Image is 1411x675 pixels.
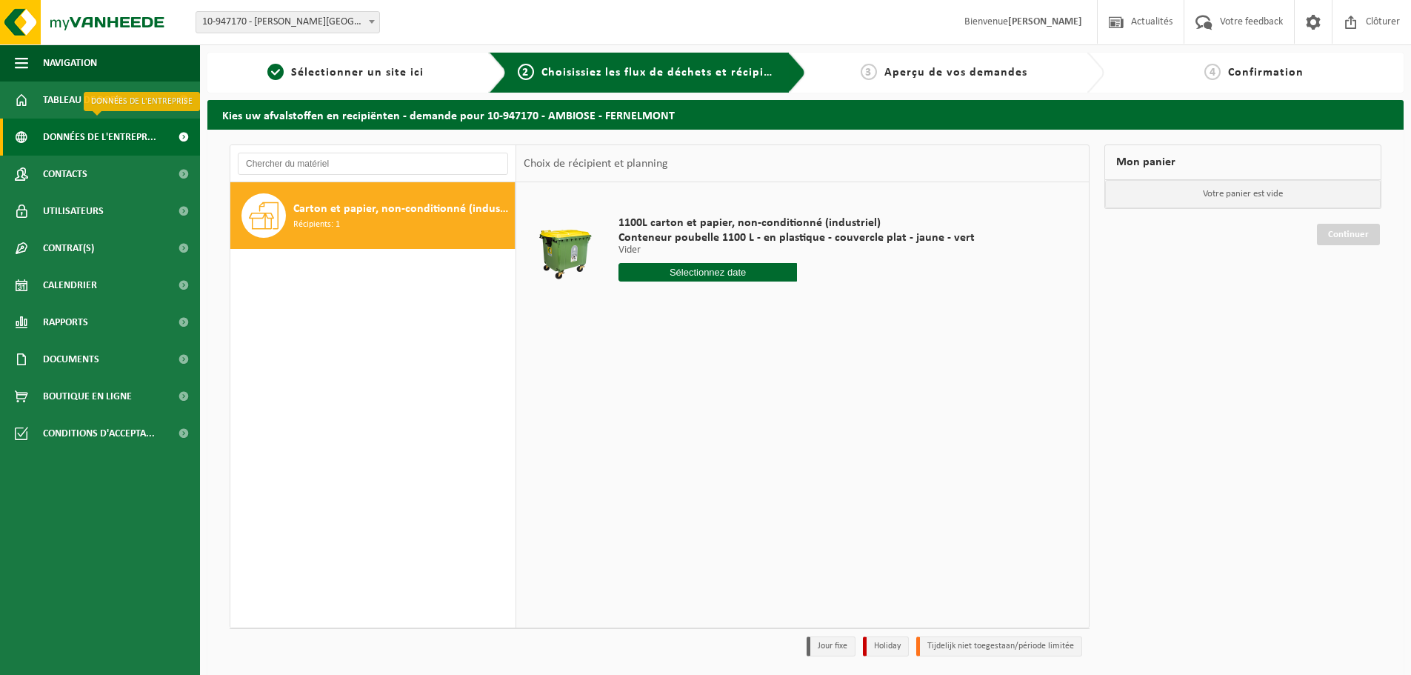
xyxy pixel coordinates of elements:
[293,218,340,232] span: Récipients: 1
[1317,224,1380,245] a: Continuer
[43,378,132,415] span: Boutique en ligne
[1105,180,1381,208] p: Votre panier est vide
[884,67,1027,79] span: Aperçu de vos demandes
[618,263,797,282] input: Sélectionnez date
[807,636,855,656] li: Jour fixe
[618,245,975,256] p: Vider
[43,44,97,82] span: Navigation
[43,193,104,230] span: Utilisateurs
[916,636,1082,656] li: Tijdelijk niet toegestaan/période limitée
[207,100,1404,129] h2: Kies uw afvalstoffen en recipiënten - demande pour 10-947170 - AMBIOSE - FERNELMONT
[267,64,284,80] span: 1
[196,11,380,33] span: 10-947170 - AMBIOSE - FERNELMONT
[43,230,94,267] span: Contrat(s)
[238,153,508,175] input: Chercher du matériel
[43,82,123,119] span: Tableau de bord
[291,67,424,79] span: Sélectionner un site ici
[863,636,909,656] li: Holiday
[618,230,975,245] span: Conteneur poubelle 1100 L - en plastique - couvercle plat - jaune - vert
[618,216,975,230] span: 1100L carton et papier, non-conditionné (industriel)
[518,64,534,80] span: 2
[1008,16,1082,27] strong: [PERSON_NAME]
[43,341,99,378] span: Documents
[43,119,156,156] span: Données de l'entrepr...
[196,12,379,33] span: 10-947170 - AMBIOSE - FERNELMONT
[215,64,477,82] a: 1Sélectionner un site ici
[1228,67,1304,79] span: Confirmation
[43,415,155,452] span: Conditions d'accepta...
[541,67,788,79] span: Choisissiez les flux de déchets et récipients
[861,64,877,80] span: 3
[43,267,97,304] span: Calendrier
[1104,144,1381,180] div: Mon panier
[516,145,676,182] div: Choix de récipient et planning
[293,200,511,218] span: Carton et papier, non-conditionné (industriel)
[230,182,516,249] button: Carton et papier, non-conditionné (industriel) Récipients: 1
[43,304,88,341] span: Rapports
[43,156,87,193] span: Contacts
[1204,64,1221,80] span: 4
